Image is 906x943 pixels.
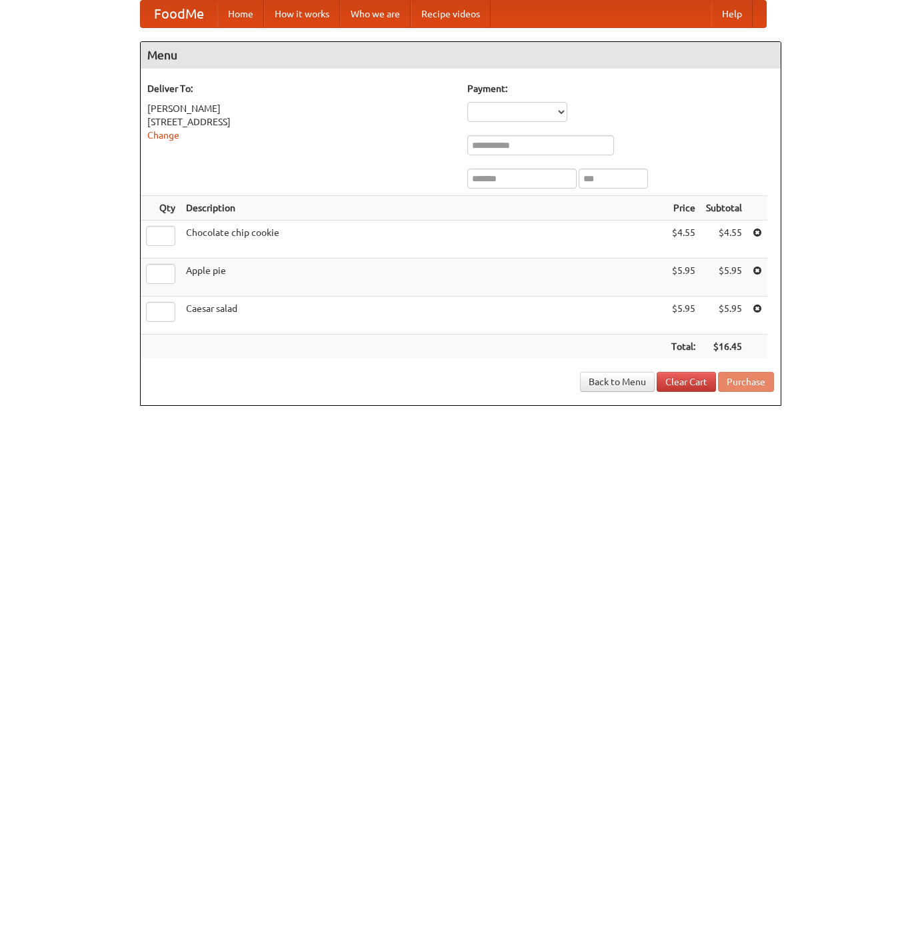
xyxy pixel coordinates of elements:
[340,1,411,27] a: Who we are
[657,372,716,392] a: Clear Cart
[666,196,701,221] th: Price
[147,82,454,95] h5: Deliver To:
[181,221,666,259] td: Chocolate chip cookie
[701,196,747,221] th: Subtotal
[147,130,179,141] a: Change
[580,372,655,392] a: Back to Menu
[701,335,747,359] th: $16.45
[701,221,747,259] td: $4.55
[147,115,454,129] div: [STREET_ADDRESS]
[181,196,666,221] th: Description
[411,1,491,27] a: Recipe videos
[666,221,701,259] td: $4.55
[711,1,753,27] a: Help
[141,1,217,27] a: FoodMe
[666,335,701,359] th: Total:
[666,297,701,335] td: $5.95
[264,1,340,27] a: How it works
[141,196,181,221] th: Qty
[467,82,774,95] h5: Payment:
[181,297,666,335] td: Caesar salad
[701,259,747,297] td: $5.95
[181,259,666,297] td: Apple pie
[718,372,774,392] button: Purchase
[147,102,454,115] div: [PERSON_NAME]
[701,297,747,335] td: $5.95
[141,42,781,69] h4: Menu
[666,259,701,297] td: $5.95
[217,1,264,27] a: Home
